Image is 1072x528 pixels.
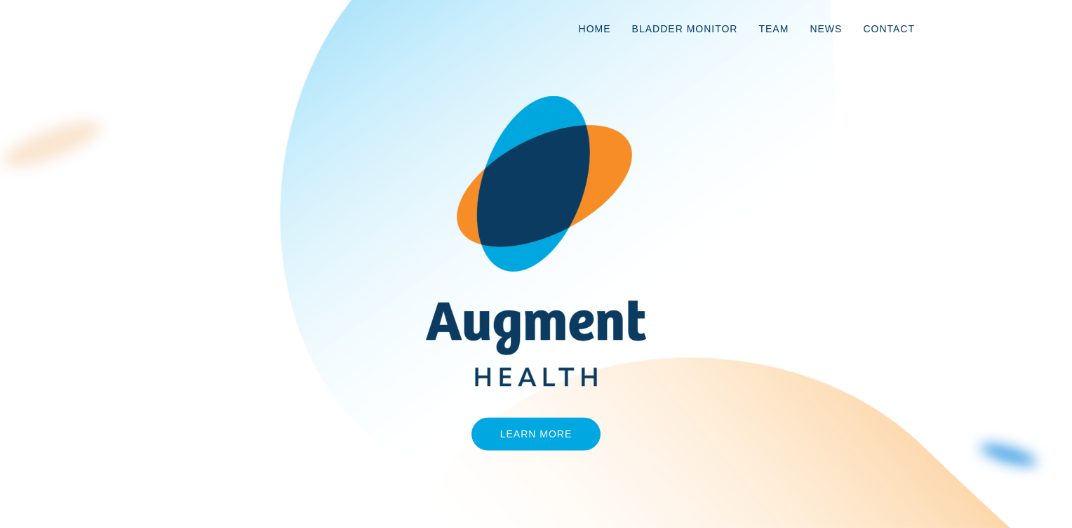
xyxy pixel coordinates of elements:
a: Home [568,6,622,52]
img: AugmentHealth_FullColor_Transparent.png [415,96,657,387]
a: Bladder Monitor [622,6,749,52]
a: News [799,6,852,52]
a: Team [748,6,799,52]
a: Learn More [471,417,601,450]
a: Contact [852,6,925,52]
img: logo [147,23,203,37]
